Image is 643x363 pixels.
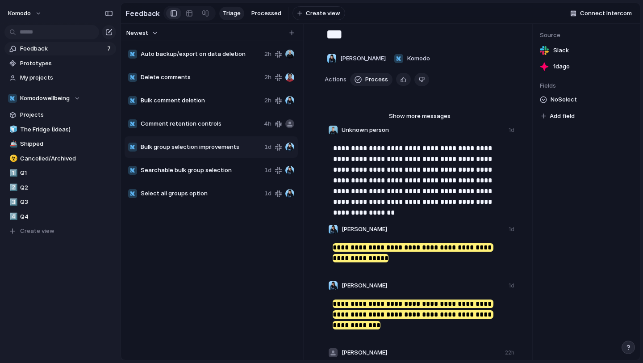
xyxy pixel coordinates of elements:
span: 2h [264,96,271,105]
span: [PERSON_NAME] [342,225,387,234]
button: Newest [125,27,159,39]
span: 1d [264,189,271,198]
a: 4️⃣Q4 [4,210,116,224]
span: 1d [264,166,271,175]
div: 1️⃣ [9,168,16,178]
button: 1️⃣ [8,169,17,177]
button: Create view [292,6,345,21]
div: ☣️ [9,153,16,164]
span: Feedback [20,44,104,53]
span: Actions [325,75,347,84]
span: Q2 [20,183,113,192]
button: Komodowellbeing [4,92,116,105]
div: 🚢Shipped [4,137,116,151]
a: Processed [248,7,285,20]
button: Delete [414,73,429,86]
span: 2h [264,50,271,59]
span: Delete comments [141,73,261,82]
span: Prototypes [20,59,113,68]
span: Bulk group selection improvements [141,143,261,152]
div: 1d [509,282,514,290]
span: Comment retention controls [141,119,260,128]
a: ☣️Cancelled/Archived [4,152,116,165]
span: 2h [264,73,271,82]
button: 2️⃣ [8,183,17,192]
div: 22h [505,349,514,357]
span: Komodo [8,9,31,18]
span: Show more messages [389,112,451,121]
div: 🧊 [9,124,16,135]
button: 🧊 [8,125,17,134]
span: Select all groups option [141,189,261,198]
button: Komodo [392,51,432,66]
button: Add field [540,110,576,122]
button: [PERSON_NAME] [325,51,388,66]
span: Searchable bulk group selection [141,166,261,175]
button: 🚢 [8,139,17,148]
span: My projects [20,73,113,82]
span: Newest [126,29,148,38]
a: My projects [4,71,116,84]
button: Create view [4,224,116,238]
span: Triage [223,9,241,18]
div: 1d [509,126,514,134]
a: Prototypes [4,57,116,70]
button: Connect Intercom [567,7,635,20]
a: 1️⃣Q1 [4,166,116,180]
span: [PERSON_NAME] [342,281,387,290]
a: Projects [4,108,116,122]
a: 🧊The Fridge (Ideas) [4,123,116,136]
button: ☣️ [8,154,17,163]
span: Connect Intercom [580,9,632,18]
span: Add field [550,112,575,121]
span: Q1 [20,169,113,177]
span: 1d ago [553,62,570,71]
button: Process [350,73,392,86]
span: Komodo [407,54,430,63]
span: The Fridge (Ideas) [20,125,113,134]
div: 🚢 [9,139,16,149]
span: Auto backup/export on data deletion [141,50,261,59]
span: Komodowellbeing [20,94,70,103]
button: 4️⃣ [8,212,17,221]
a: Feedback7 [4,42,116,55]
span: Create view [306,9,340,18]
span: Bulk comment deletion [141,96,261,105]
button: 3️⃣ [8,198,17,207]
span: Shipped [20,139,113,148]
a: Triage [219,7,244,20]
span: No Select [551,94,577,105]
div: 3️⃣ [9,197,16,207]
span: Processed [251,9,281,18]
span: Cancelled/Archived [20,154,113,163]
span: [PERSON_NAME] [342,348,387,357]
span: Q3 [20,198,113,207]
span: Source [540,31,633,40]
a: Slack [540,44,633,57]
div: 2️⃣ [9,182,16,193]
span: Projects [20,110,113,119]
span: [PERSON_NAME] [340,54,386,63]
span: Create view [20,227,54,236]
a: 3️⃣Q3 [4,195,116,209]
span: Fields [540,81,633,90]
div: 4️⃣ [9,211,16,222]
button: Komodo [4,6,46,21]
span: 7 [107,44,113,53]
span: Unknown person [342,126,389,135]
div: 1d [509,225,514,233]
span: Q4 [20,212,113,221]
span: 1d [264,143,271,152]
span: 4h [264,119,271,128]
span: Slack [553,46,569,55]
h2: Feedback [125,8,160,19]
a: 2️⃣Q2 [4,181,116,194]
button: Show more messages [366,110,473,122]
span: Process [365,75,388,84]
